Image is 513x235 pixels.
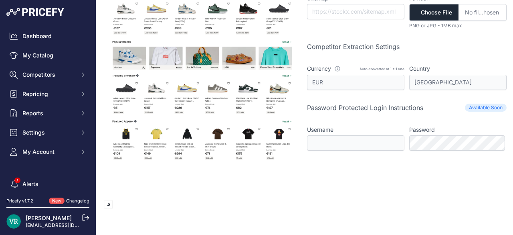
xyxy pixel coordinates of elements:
button: Competitors [6,67,89,82]
img: Pricefy Logo [6,8,64,16]
span: Repricing [22,90,75,98]
input: https://stockx.com/sitemap.xml [307,4,404,19]
a: Changelog [66,198,89,204]
span: Reports [22,109,75,117]
nav: Sidebar [6,29,89,222]
label: Username [307,126,404,134]
span: Competitors [22,71,75,79]
button: Reports [6,106,89,121]
p: Password Protected Login Instructions [307,103,423,112]
span: New [49,198,65,204]
a: Dashboard [6,29,89,43]
p: Competitor Extraction Settings [307,42,507,51]
button: Settings [6,125,89,140]
a: Alerts [6,177,89,191]
span: Available Soon [465,104,507,112]
div: Pricefy v1.7.2 [6,198,33,204]
label: Country [409,65,507,73]
span: My Account [22,148,75,156]
button: Repricing [6,87,89,101]
label: Password [409,126,507,134]
label: Currency [307,65,341,73]
p: PNG or JPG - 1MB max [409,22,507,29]
a: My Catalog [6,48,89,63]
button: My Account [6,145,89,159]
a: [PERSON_NAME] [26,215,72,221]
span: Settings [22,129,75,137]
div: Auto-converted at 1 = 1 rate [360,66,404,72]
a: [EMAIL_ADDRESS][DOMAIN_NAME] [26,222,109,228]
